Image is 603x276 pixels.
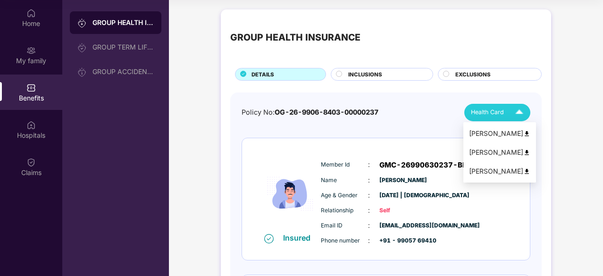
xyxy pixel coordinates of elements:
[469,166,530,176] div: [PERSON_NAME]
[77,67,87,77] img: svg+xml;base64,PHN2ZyB3aWR0aD0iMjAiIGhlaWdodD0iMjAiIHZpZXdCb3g9IjAgMCAyMCAyMCIgZmlsbD0ibm9uZSIgeG...
[368,220,370,231] span: :
[379,176,427,185] span: [PERSON_NAME]
[455,70,491,79] span: EXCLUSIONS
[242,107,378,118] div: Policy No:
[26,8,36,18] img: svg+xml;base64,PHN2ZyBpZD0iSG9tZSIgeG1sbnM9Imh0dHA6Ly93d3cudzMub3JnLzIwMDAvc3ZnIiB3aWR0aD0iMjAiIG...
[523,130,530,137] img: svg+xml;base64,PHN2ZyB4bWxucz0iaHR0cDovL3d3dy53My5vcmcvMjAwMC9zdmciIHdpZHRoPSI0OCIgaGVpZ2h0PSI0OC...
[368,175,370,185] span: :
[368,205,370,216] span: :
[379,221,427,230] span: [EMAIL_ADDRESS][DOMAIN_NAME]
[26,83,36,92] img: svg+xml;base64,PHN2ZyBpZD0iQmVuZWZpdHMiIHhtbG5zPSJodHRwOi8vd3d3LnczLm9yZy8yMDAwL3N2ZyIgd2lkdGg9Ij...
[464,104,530,121] button: Health Card
[321,206,368,215] span: Relationship
[523,168,530,175] img: svg+xml;base64,PHN2ZyB4bWxucz0iaHR0cDovL3d3dy53My5vcmcvMjAwMC9zdmciIHdpZHRoPSI0OCIgaGVpZ2h0PSI0OC...
[321,236,368,245] span: Phone number
[368,190,370,201] span: :
[368,159,370,170] span: :
[275,108,378,116] span: OG-26-9906-8403-00000237
[77,18,87,28] img: svg+xml;base64,PHN2ZyB3aWR0aD0iMjAiIGhlaWdodD0iMjAiIHZpZXdCb3g9IjAgMCAyMCAyMCIgZmlsbD0ibm9uZSIgeG...
[523,149,530,156] img: svg+xml;base64,PHN2ZyB4bWxucz0iaHR0cDovL3d3dy53My5vcmcvMjAwMC9zdmciIHdpZHRoPSI0OCIgaGVpZ2h0PSI0OC...
[26,120,36,130] img: svg+xml;base64,PHN2ZyBpZD0iSG9zcGl0YWxzIiB4bWxucz0iaHR0cDovL3d3dy53My5vcmcvMjAwMC9zdmciIHdpZHRoPS...
[379,206,427,215] span: Self
[511,104,528,121] img: Icuh8uwCUCF+XjCZyLQsAKiDCM9HiE6CMYmKQaPGkZKaA32CAAACiQcFBJY0IsAAAAASUVORK5CYII=
[368,235,370,246] span: :
[264,234,274,243] img: svg+xml;base64,PHN2ZyB4bWxucz0iaHR0cDovL3d3dy53My5vcmcvMjAwMC9zdmciIHdpZHRoPSIxNiIgaGVpZ2h0PSIxNi...
[283,233,316,243] div: Insured
[379,236,427,245] span: +91 - 99057 69410
[469,147,530,158] div: [PERSON_NAME]
[471,108,504,117] span: Health Card
[379,191,427,200] span: [DATE] | [DEMOGRAPHIC_DATA]
[251,70,274,79] span: DETAILS
[262,155,318,233] img: icon
[92,43,154,51] div: GROUP TERM LIFE INSURANCE
[230,30,360,45] div: GROUP HEALTH INSURANCE
[26,46,36,55] img: svg+xml;base64,PHN2ZyB3aWR0aD0iMjAiIGhlaWdodD0iMjAiIHZpZXdCb3g9IjAgMCAyMCAyMCIgZmlsbD0ibm9uZSIgeG...
[26,158,36,167] img: svg+xml;base64,PHN2ZyBpZD0iQ2xhaW0iIHhtbG5zPSJodHRwOi8vd3d3LnczLm9yZy8yMDAwL3N2ZyIgd2lkdGg9IjIwIi...
[348,70,382,79] span: INCLUSIONS
[321,160,368,169] span: Member Id
[321,191,368,200] span: Age & Gender
[321,221,368,230] span: Email ID
[321,176,368,185] span: Name
[92,68,154,75] div: GROUP ACCIDENTAL INSURANCE
[77,43,87,52] img: svg+xml;base64,PHN2ZyB3aWR0aD0iMjAiIGhlaWdodD0iMjAiIHZpZXdCb3g9IjAgMCAyMCAyMCIgZmlsbD0ibm9uZSIgeG...
[92,18,154,27] div: GROUP HEALTH INSURANCE
[379,159,495,171] span: GMC-26990630237-BPSS1312
[469,128,530,139] div: [PERSON_NAME]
